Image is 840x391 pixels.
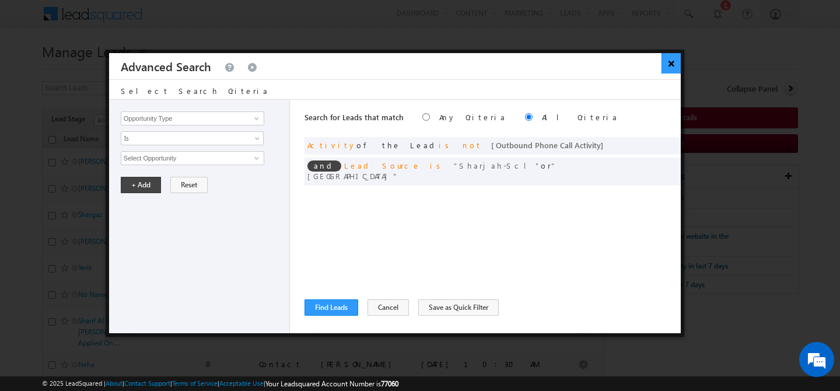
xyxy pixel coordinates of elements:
[121,53,211,79] h3: Advanced Search
[121,131,264,145] a: Is
[61,61,196,76] div: Leave a message
[491,140,601,150] span: [ Outbound Phone Call Activity
[124,379,170,387] a: Contact Support
[170,177,208,193] button: Reset
[172,379,218,387] a: Terms of Service
[661,53,681,74] button: ×
[121,133,248,144] span: Is
[121,177,161,193] button: + Add
[106,379,123,387] a: About
[121,151,264,165] input: Type to Search
[430,160,444,170] span: is
[304,112,404,122] span: Search for Leads that match
[248,152,262,164] a: Show All Items
[454,160,541,170] span: Sharjah-Scl
[439,112,506,122] label: Any Criteria
[307,160,556,181] span: or
[191,6,219,34] div: Minimize live chat window
[265,379,398,388] span: Your Leadsquared Account Number is
[42,378,398,389] span: © 2025 LeadSquared | | | | |
[367,299,409,316] button: Cancel
[15,108,213,295] textarea: Type your message and click 'Submit'
[418,299,499,316] button: Save as Quick Filter
[171,305,212,321] em: Submit
[121,111,264,125] input: Type to Search
[248,113,262,124] a: Show All Items
[219,379,264,387] a: Acceptable Use
[542,112,618,122] label: All Criteria
[307,140,356,150] span: Activity
[307,140,610,150] span: of the Lead ]
[307,160,341,172] span: and
[439,140,482,150] span: is not
[344,160,421,170] span: Lead Source
[381,379,398,388] span: 77060
[304,299,358,316] button: Find Leads
[20,61,49,76] img: d_60004797649_company_0_60004797649
[121,86,269,96] span: Select Search Criteria
[307,160,556,181] span: [GEOGRAPHIC_DATA]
